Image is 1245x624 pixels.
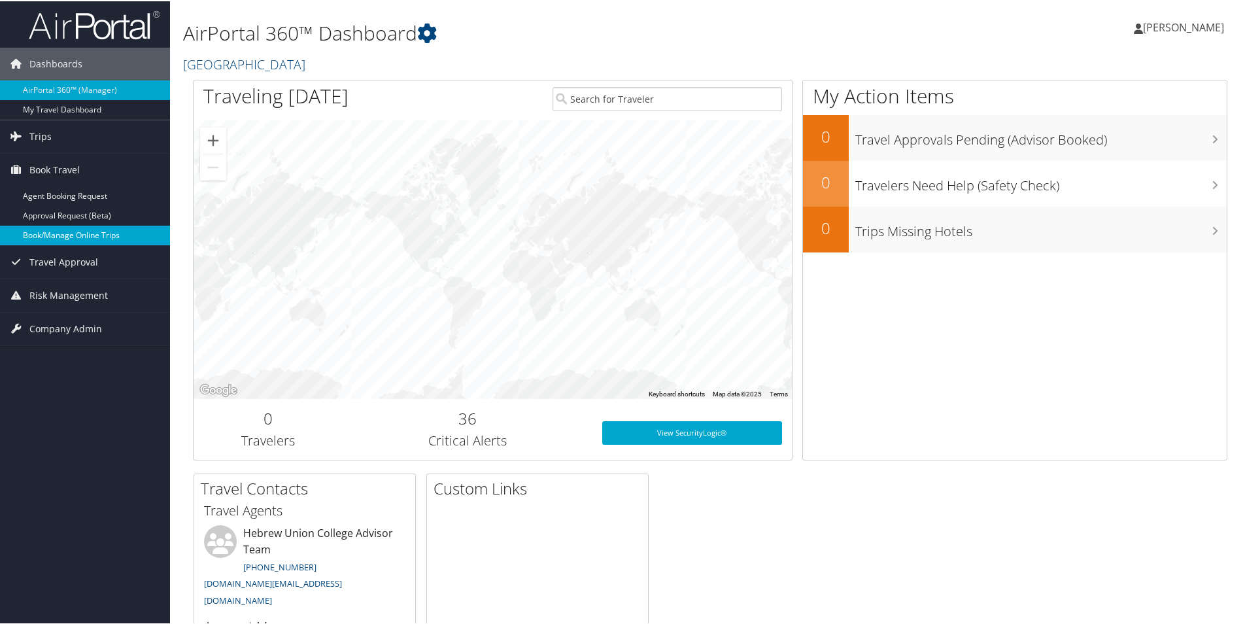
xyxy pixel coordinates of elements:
[197,381,240,398] a: Open this area in Google Maps (opens a new window)
[183,18,886,46] h1: AirPortal 360™ Dashboard
[29,46,82,79] span: Dashboards
[803,124,849,147] h2: 0
[204,576,342,605] a: [DOMAIN_NAME][EMAIL_ADDRESS][DOMAIN_NAME]
[29,119,52,152] span: Trips
[29,152,80,185] span: Book Travel
[197,524,412,611] li: Hebrew Union College Advisor Team
[200,153,226,179] button: Zoom out
[29,278,108,311] span: Risk Management
[201,476,415,498] h2: Travel Contacts
[803,170,849,192] h2: 0
[203,81,349,109] h1: Traveling [DATE]
[204,500,405,519] h3: Travel Agents
[649,389,705,398] button: Keyboard shortcuts
[197,381,240,398] img: Google
[803,160,1227,205] a: 0Travelers Need Help (Safety Check)
[200,126,226,152] button: Zoom in
[803,205,1227,251] a: 0Trips Missing Hotels
[29,245,98,277] span: Travel Approval
[770,389,788,396] a: Terms (opens in new tab)
[1143,19,1224,33] span: [PERSON_NAME]
[29,9,160,39] img: airportal-logo.png
[203,430,333,449] h3: Travelers
[183,54,309,72] a: [GEOGRAPHIC_DATA]
[855,215,1227,239] h3: Trips Missing Hotels
[803,81,1227,109] h1: My Action Items
[803,114,1227,160] a: 0Travel Approvals Pending (Advisor Booked)
[353,430,583,449] h3: Critical Alerts
[803,216,849,238] h2: 0
[602,420,782,443] a: View SecurityLogic®
[29,311,102,344] span: Company Admin
[243,560,316,572] a: [PHONE_NUMBER]
[1134,7,1237,46] a: [PERSON_NAME]
[713,389,762,396] span: Map data ©2025
[855,123,1227,148] h3: Travel Approvals Pending (Advisor Booked)
[855,169,1227,194] h3: Travelers Need Help (Safety Check)
[553,86,782,110] input: Search for Traveler
[203,406,333,428] h2: 0
[353,406,583,428] h2: 36
[434,476,648,498] h2: Custom Links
